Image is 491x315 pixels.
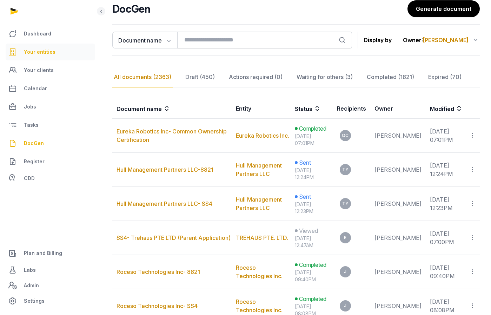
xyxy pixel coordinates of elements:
span: Jobs [24,103,36,111]
a: Settings [6,293,95,309]
a: Hull Management Partners LLC-8821 [117,166,213,173]
span: Labs [24,266,36,274]
span: Your clients [24,66,54,74]
span: Completed [299,261,326,269]
th: Entity [232,99,290,119]
div: Draft (450) [184,67,216,87]
a: Your clients [6,62,95,79]
span: J [344,270,346,274]
a: SS4- Trehaus PTE LTD (Parent Application) [117,234,231,241]
td: [PERSON_NAME] [370,187,426,221]
td: [DATE] 12:23PM [426,187,465,221]
nav: Tabs [112,67,480,87]
span: Your entities [24,48,55,56]
td: [DATE] 12:24PM [426,153,465,187]
a: Admin [6,278,95,293]
a: Plan and Billing [6,245,95,262]
td: [DATE] 07:01PM [426,119,465,153]
div: [DATE] 12:23PM [295,201,329,215]
span: : [422,36,469,44]
div: Waiting for others (3) [295,67,354,87]
div: Owner [403,34,480,46]
a: Register [6,153,95,170]
div: Actions required (0) [227,67,284,87]
a: Generate document [407,0,480,17]
div: All documents (2363) [112,67,173,87]
a: Roceso Technologies Inc- SS4 [117,302,198,309]
span: Viewed [299,227,318,235]
span: QC [342,133,349,138]
td: [PERSON_NAME] [370,153,426,187]
span: Dashboard [24,29,51,38]
a: DocGen [6,135,95,152]
a: TREHAUS PTE. LTD. [236,234,288,241]
span: Sent [299,158,311,167]
span: Sent [299,192,311,201]
span: Completed [299,295,326,303]
a: Tasks [6,117,95,133]
button: Document name [112,32,177,48]
div: Expired (70) [427,67,463,87]
th: Document name [112,99,232,119]
span: J [344,304,346,308]
a: Hull Management Partners LLC [236,196,282,211]
td: [PERSON_NAME] [370,119,426,153]
span: [PERSON_NAME] [423,37,469,44]
th: Owner [370,99,426,119]
a: Calendar [6,80,95,97]
span: Admin [24,281,39,290]
span: Register [24,157,45,166]
td: [PERSON_NAME] [370,221,426,255]
td: [DATE] 07:00PM [426,221,465,255]
h2: DocGen [112,2,407,15]
div: [DATE] 12:24PM [295,167,329,181]
span: Completed [299,124,326,133]
a: Roceso Technologies Inc- 8821 [117,268,200,275]
a: Eureka Robotics Inc. [236,132,289,139]
span: DocGen [24,139,44,147]
span: Tasks [24,121,39,129]
a: Hull Management Partners LLC- SS4 [117,200,212,207]
a: CDD [6,171,95,185]
span: Calendar [24,84,47,93]
div: [DATE] 12:47AM [295,235,329,249]
div: [DATE] 07:01PM [295,133,329,147]
span: Settings [24,297,45,305]
td: [PERSON_NAME] [370,255,426,289]
a: Dashboard [6,25,95,42]
th: Modified [426,99,480,119]
a: Hull Management Partners LLC [236,162,282,177]
span: CDD [24,174,35,183]
a: Jobs [6,98,95,115]
span: E [344,236,346,240]
a: Roceso Technologies Inc. [236,264,283,280]
span: TY [342,202,349,206]
th: Recipients [333,99,370,119]
th: Status [291,99,333,119]
a: Roceso Technologies Inc. [236,298,283,314]
a: Your entities [6,44,95,60]
span: Plan and Billing [24,249,62,257]
p: Display by [364,34,392,46]
a: Eureka Robotics Inc- Common Ownership Certification [117,128,227,143]
a: Labs [6,262,95,278]
td: [DATE] 09:40PM [426,255,465,289]
div: [DATE] 09:40PM [295,269,329,283]
div: Completed (1821) [365,67,416,87]
span: TY [342,168,349,172]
